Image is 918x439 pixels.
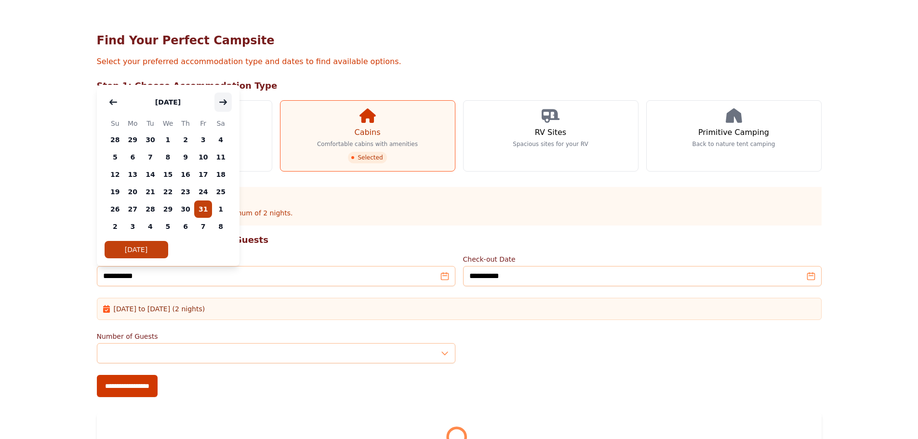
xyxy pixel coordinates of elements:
[646,100,822,172] a: Primitive Camping Back to nature tent camping
[142,131,160,148] span: 30
[106,148,124,166] span: 5
[159,218,177,235] span: 5
[212,131,230,148] span: 4
[348,152,386,163] span: Selected
[124,218,142,235] span: 3
[142,200,160,218] span: 28
[142,183,160,200] span: 21
[105,241,168,258] button: [DATE]
[97,56,822,67] p: Select your preferred accommodation type and dates to find available options.
[212,200,230,218] span: 1
[106,118,124,129] span: Su
[97,79,822,93] h2: Step 1: Choose Accommodation Type
[194,200,212,218] span: 31
[177,183,195,200] span: 23
[159,183,177,200] span: 22
[463,254,822,264] label: Check-out Date
[194,166,212,183] span: 17
[142,218,160,235] span: 4
[194,218,212,235] span: 7
[106,131,124,148] span: 28
[124,200,142,218] span: 27
[177,200,195,218] span: 30
[124,166,142,183] span: 13
[97,332,455,341] label: Number of Guests
[106,218,124,235] span: 2
[194,148,212,166] span: 10
[280,100,455,172] a: Cabins Comfortable cabins with amenities Selected
[212,166,230,183] span: 18
[212,218,230,235] span: 8
[124,118,142,129] span: Mo
[698,127,769,138] h3: Primitive Camping
[177,148,195,166] span: 9
[106,200,124,218] span: 26
[146,93,190,112] button: [DATE]
[159,148,177,166] span: 8
[159,131,177,148] span: 1
[142,166,160,183] span: 14
[513,140,588,148] p: Spacious sites for your RV
[159,166,177,183] span: 15
[177,118,195,129] span: Th
[194,131,212,148] span: 3
[124,148,142,166] span: 6
[106,183,124,200] span: 19
[177,131,195,148] span: 2
[212,118,230,129] span: Sa
[212,148,230,166] span: 11
[97,33,822,48] h1: Find Your Perfect Campsite
[463,100,639,172] a: RV Sites Spacious sites for your RV
[124,183,142,200] span: 20
[159,200,177,218] span: 29
[535,127,566,138] h3: RV Sites
[354,127,380,138] h3: Cabins
[142,118,160,129] span: Tu
[692,140,775,148] p: Back to nature tent camping
[317,140,418,148] p: Comfortable cabins with amenities
[159,118,177,129] span: We
[142,148,160,166] span: 7
[194,118,212,129] span: Fr
[106,166,124,183] span: 12
[177,166,195,183] span: 16
[194,183,212,200] span: 24
[114,304,205,314] span: [DATE] to [DATE] (2 nights)
[97,233,822,247] h2: Step 2: Select Your Dates & Guests
[177,218,195,235] span: 6
[124,131,142,148] span: 29
[212,183,230,200] span: 25
[97,254,455,264] label: Check-in Date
